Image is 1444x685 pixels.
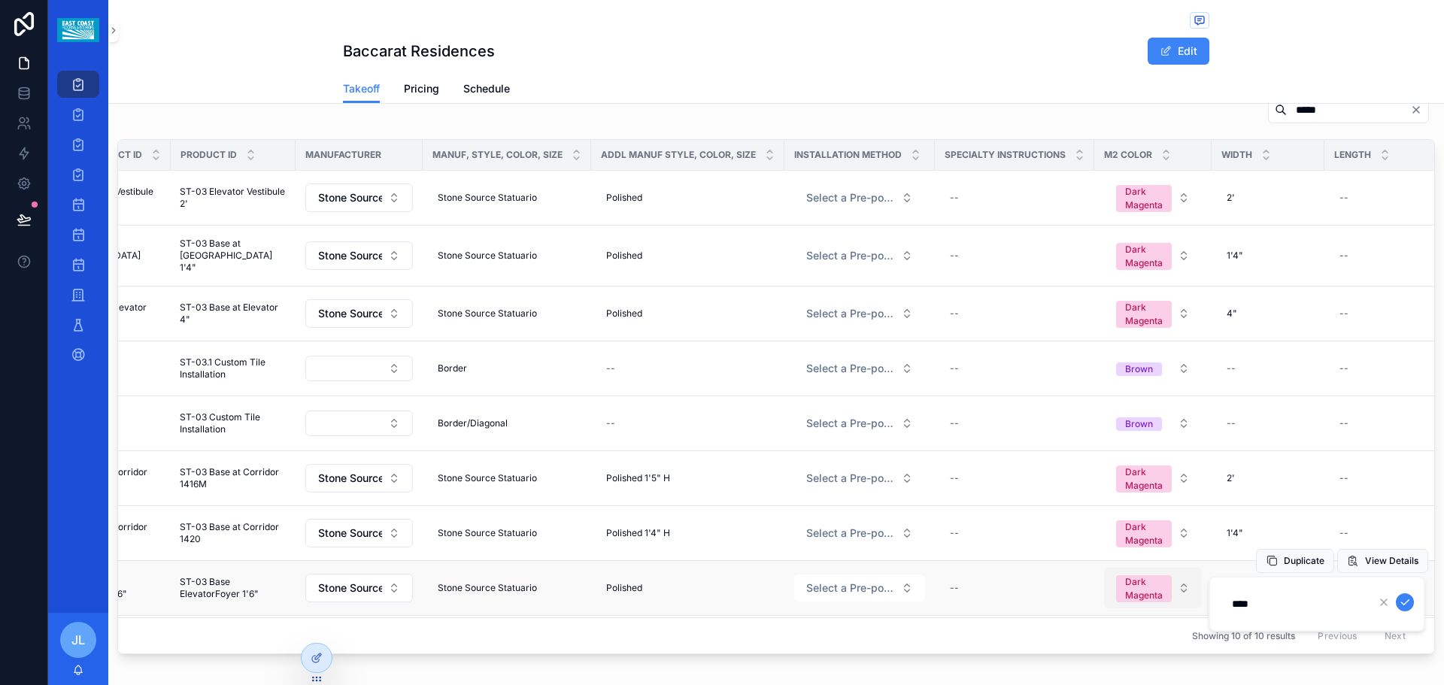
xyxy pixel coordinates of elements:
a: 2' [1221,186,1315,210]
a: -- [1333,521,1428,545]
div: Brown [1125,417,1153,431]
button: Select Button [305,464,413,493]
button: Select Button [1104,177,1202,218]
span: Select a Pre-populated Installation Method [806,526,895,541]
div: scrollable content [48,60,108,388]
a: -- [1333,186,1428,210]
div: -- [1227,362,1236,374]
a: -- [944,186,1085,210]
span: ST-03 Base ElevatorFoyer 1'6" [180,576,287,600]
div: -- [950,250,959,262]
span: ST-03 Base at Corridor 1416M [180,466,287,490]
div: -- [1339,308,1348,320]
a: 1'4" [1221,521,1315,545]
a: ST-03 Custom Tile Installation [180,411,287,435]
button: Select Button [1104,458,1202,499]
button: Duplicate [1256,549,1334,573]
button: Select Button [794,184,925,211]
span: Schedule [463,81,510,96]
button: Select Button [1104,293,1202,334]
button: Clear [1410,104,1428,116]
a: Select Button [1103,235,1203,277]
a: -- [944,411,1085,435]
a: Stone Source Statuario [432,576,582,600]
a: Select Button [793,299,926,328]
a: Select Button [1103,512,1203,554]
a: Stone Source Statuario [432,244,582,268]
span: Pricing [404,81,439,96]
span: Stone Source [318,306,382,321]
div: -- [606,417,615,429]
span: Border/Diagonal [438,417,508,429]
a: Select Button [793,409,926,438]
div: -- [1339,362,1348,374]
h1: Baccarat Residences [343,41,495,62]
span: Polished [606,308,642,320]
div: -- [606,362,615,374]
span: Specialty Instructions [945,149,1066,161]
div: -- [950,417,959,429]
a: Select Button [1103,457,1203,499]
a: Polished [600,244,775,268]
div: Dark Magenta [1125,185,1163,212]
a: Polished [600,302,775,326]
button: Select Button [305,299,413,328]
a: Select Button [305,299,414,329]
a: Select Button [1103,567,1203,609]
button: Select Button [305,241,413,270]
button: Select Button [1104,513,1202,553]
button: Select Button [305,356,413,381]
span: Showing 10 of 10 results [1192,630,1295,642]
a: Select Button [305,410,414,437]
a: -- [1221,356,1315,380]
a: ST-03 Elevator Vestibule 2' [180,186,287,210]
span: Polished [606,582,642,594]
a: ST-03 Base at Elevator 4" [180,302,287,326]
a: ST-03.1 Custom Tile Installation [180,356,287,380]
span: Stone Source [318,190,382,205]
span: Stone Source [318,580,382,596]
span: Polished 1'5" H [606,472,670,484]
a: Select Button [793,464,926,493]
button: Select Button [305,519,413,547]
button: Select Button [305,574,413,602]
a: -- [944,576,1085,600]
a: Polished 1'4" H [600,521,775,545]
div: -- [950,362,959,374]
a: Select Button [1103,292,1203,335]
a: -- [1333,244,1428,268]
span: Length [1334,149,1371,161]
span: Installation Method [794,149,902,161]
a: Stone Source Statuario [432,521,582,545]
span: 1'4" [1227,527,1243,539]
a: Polished 1'5" H [600,466,775,490]
span: Stone Source Statuario [438,472,537,484]
button: Select Button [794,355,925,382]
a: Select Button [1103,409,1203,438]
div: Dark Magenta [1125,465,1163,493]
span: Select a Pre-populated Installation Method [806,306,895,321]
a: Stone Source Statuario [432,466,582,490]
span: Manuf, Style, Color, Size [432,149,563,161]
a: -- [1333,302,1428,326]
button: Select Button [794,242,925,269]
span: 4" [1227,308,1237,320]
div: -- [1227,417,1236,429]
button: Select Button [794,300,925,327]
a: ST-03 Base at [GEOGRAPHIC_DATA] 1'4" [180,238,287,274]
a: -- [600,356,775,380]
img: App logo [57,18,99,42]
span: Border [438,362,467,374]
button: Select Button [794,410,925,437]
span: Stone Source [318,471,382,486]
button: Select Button [794,520,925,547]
span: Select a Pre-populated Installation Method [806,190,895,205]
span: Takeoff [343,81,380,96]
div: Dark Magenta [1125,575,1163,602]
a: 1'4" [1221,244,1315,268]
span: Select a Pre-populated Installation Method [806,416,895,431]
span: Polished 1'4" H [606,527,670,539]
